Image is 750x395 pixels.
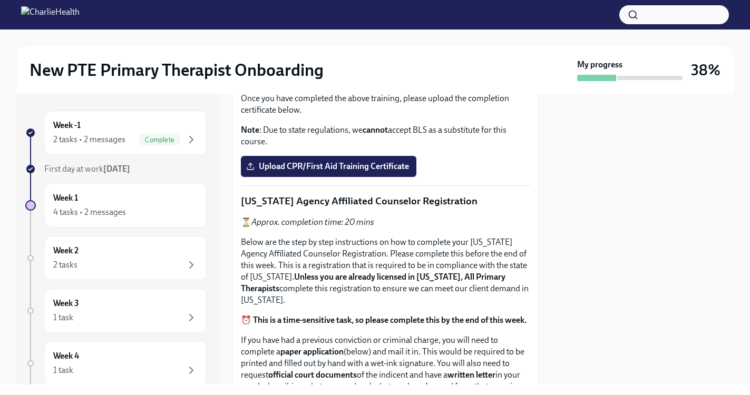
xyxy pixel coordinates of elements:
[241,124,530,147] p: : Due to state regulations, we accept BLS as a substitute for this course.
[53,312,73,323] div: 1 task
[25,183,207,228] a: Week 14 tasks • 2 messages
[248,161,409,172] span: Upload CPR/First Aid Training Certificate
[447,370,495,380] strong: written letter
[30,60,324,81] h2: New PTE Primary Therapist Onboarding
[25,341,207,386] a: Week 41 task
[53,120,81,131] h6: Week -1
[53,298,79,309] h6: Week 3
[577,59,622,71] strong: My progress
[363,125,388,135] strong: cannot
[53,134,125,145] div: 2 tasks • 2 messages
[241,216,530,228] p: ⏳
[241,194,530,208] p: [US_STATE] Agency Affiliated Counselor Registration
[53,350,79,362] h6: Week 4
[25,236,207,280] a: Week 22 tasks
[53,192,78,204] h6: Week 1
[25,111,207,155] a: Week -12 tasks • 2 messagesComplete
[25,163,207,175] a: First day at work[DATE]
[241,156,416,177] label: Upload CPR/First Aid Training Certificate
[103,164,130,174] strong: [DATE]
[268,370,357,380] strong: official court documents
[691,61,720,80] h3: 38%
[241,125,259,135] strong: Note
[53,259,77,271] div: 2 tasks
[241,236,530,306] p: Below are the step by step instructions on how to complete your [US_STATE] Agency Affiliated Coun...
[241,272,505,293] strong: Unless you are already licensed in [US_STATE], All Primary Therapists
[241,93,530,116] p: Once you have completed the above training, please upload the completion certificate below.
[53,364,73,376] div: 1 task
[139,136,181,144] span: Complete
[53,206,126,218] div: 4 tasks • 2 messages
[251,217,374,227] em: Approx. completion time: 20 mins
[44,164,130,174] span: First day at work
[280,347,344,357] strong: paper application
[53,245,79,256] h6: Week 2
[241,315,527,325] strong: ⏰ This is a time-sensitive task, so please complete this by the end of this week.
[25,289,207,333] a: Week 31 task
[21,6,80,23] img: CharlieHealth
